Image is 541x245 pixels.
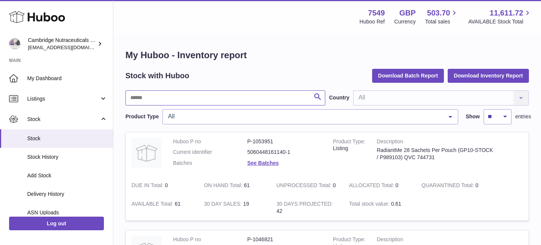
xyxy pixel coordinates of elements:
[475,182,478,188] span: 0
[204,182,244,190] strong: ON HAND Total
[333,145,348,151] span: listing
[198,195,271,220] td: 19
[125,49,529,61] h1: My Huboo - Inventory report
[126,176,198,195] td: 0
[166,113,442,120] span: All
[27,172,107,179] span: Add Stock
[27,209,107,216] span: ASN Uploads
[247,138,322,145] dd: P-1053951
[377,147,494,161] div: RadiantMe 28 Sachets Per Pouch (GP10-STOCK / P989103) QVC 744731
[271,195,343,220] td: 42
[27,135,107,142] span: Stock
[333,138,365,146] strong: Product Type
[27,75,107,82] span: My Dashboard
[204,201,243,209] strong: 30 DAY SALES
[468,18,532,25] span: AVAILABLE Stock Total
[173,149,247,156] dt: Current identifier
[173,138,247,145] dt: Huboo P no
[391,201,401,207] span: 0.61
[9,217,104,230] a: Log out
[28,37,96,51] div: Cambridge Nutraceuticals Ltd
[126,195,198,220] td: 61
[368,8,385,18] strong: 7549
[349,182,396,190] strong: ALLOCATED Total
[333,236,365,244] strong: Product Type
[27,116,99,123] span: Stock
[343,176,416,195] td: 0
[173,160,247,167] dt: Batches
[394,18,416,25] div: Currency
[247,149,322,156] dd: 5060448161140-1
[349,201,391,209] strong: Total stock value
[125,113,159,120] label: Product Type
[515,113,531,120] span: entries
[125,71,189,81] h2: Stock with Huboo
[131,182,165,190] strong: DUE IN Total
[9,38,20,50] img: qvc@camnutra.com
[131,138,162,168] img: product image
[377,138,494,147] strong: Description
[271,176,343,195] td: 0
[427,8,450,18] span: 503.70
[277,201,333,209] strong: 30 DAYS PROJECTED
[27,154,107,161] span: Stock History
[198,176,271,195] td: 61
[27,191,107,198] span: Delivery History
[27,95,99,102] span: Listings
[377,236,494,245] strong: Description
[360,18,385,25] div: Huboo Ref
[173,236,247,243] dt: Huboo P no
[131,201,175,209] strong: AVAILABLE Total
[490,8,523,18] span: 11,611.72
[277,182,333,190] strong: UNPROCESSED Total
[466,113,480,120] label: Show
[422,182,476,190] strong: QUARANTINED Total
[425,8,459,25] a: 503.70 Total sales
[425,18,459,25] span: Total sales
[468,8,532,25] a: 11,611.72 AVAILABLE Stock Total
[448,69,529,82] button: Download Inventory Report
[399,8,416,18] strong: GBP
[247,236,322,243] dd: P-1046821
[28,44,111,50] span: [EMAIL_ADDRESS][DOMAIN_NAME]
[372,69,444,82] button: Download Batch Report
[329,94,349,101] label: Country
[247,160,279,166] a: See Batches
